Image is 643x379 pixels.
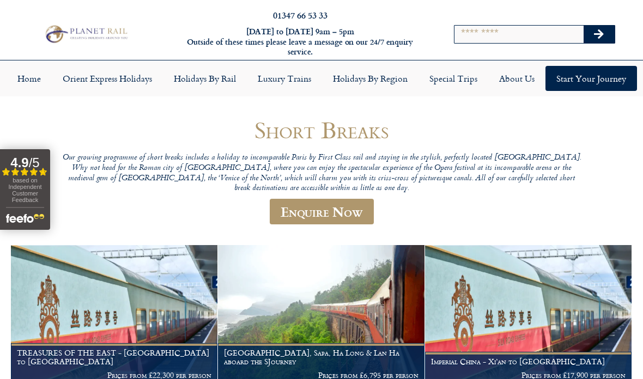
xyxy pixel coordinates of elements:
a: Orient Express Holidays [52,66,163,91]
a: Holidays by Rail [163,66,247,91]
a: Holidays by Region [322,66,418,91]
a: 01347 66 53 33 [273,9,327,21]
button: Search [584,26,615,43]
h6: [DATE] to [DATE] 9am – 5pm Outside of these times please leave a message on our 24/7 enquiry serv... [174,27,426,57]
a: Special Trips [418,66,488,91]
h1: TREASURES OF THE EAST - [GEOGRAPHIC_DATA] to [GEOGRAPHIC_DATA] [17,349,211,366]
a: Luxury Trains [247,66,322,91]
h1: Short Breaks [60,117,583,143]
h1: Imperial China - Xi’an to [GEOGRAPHIC_DATA] [431,357,626,366]
img: Planet Rail Train Holidays Logo [42,23,129,45]
a: Start your Journey [545,66,637,91]
a: Home [7,66,52,91]
a: Enquire Now [270,199,374,224]
a: About Us [488,66,545,91]
nav: Menu [5,66,638,91]
p: Our growing programme of short breaks includes a holiday to incomparable Paris by First Class rai... [60,153,583,194]
h1: [GEOGRAPHIC_DATA], Sapa, Ha Long & Lan Ha aboard the SJourney [224,349,418,366]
